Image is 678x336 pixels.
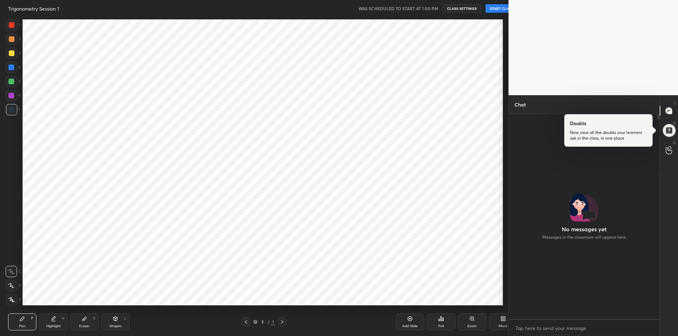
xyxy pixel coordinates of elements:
div: / [267,320,269,324]
div: Z [6,294,21,305]
div: L [124,317,126,320]
button: CLASS SETTINGS [442,4,481,13]
div: H [62,317,64,320]
div: 1 [259,320,266,324]
p: Chat [509,95,531,114]
h4: Trigonometry Session 1 [8,5,59,12]
p: T [674,101,676,106]
div: 4 [6,62,20,73]
div: E [93,317,95,320]
div: 7 [6,104,20,115]
div: Shapes [109,324,121,328]
div: Pen [19,324,25,328]
p: G [673,140,676,146]
div: X [6,280,21,291]
div: 1 [271,319,275,325]
div: 2 [6,33,20,45]
div: 3 [6,48,20,59]
div: Poll [438,324,444,328]
div: P [31,317,33,320]
p: D [673,121,676,126]
div: Eraser [79,324,90,328]
h5: WAS SCHEDULED TO START AT 1:00 PM [358,5,438,12]
div: 5 [6,76,20,87]
div: Zoom [467,324,477,328]
button: START CLASS [486,4,517,13]
div: Add Slide [402,324,418,328]
div: More [499,324,507,328]
div: C [6,266,21,277]
div: 1 [6,19,20,31]
div: Highlight [46,324,61,328]
div: 6 [6,90,20,101]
